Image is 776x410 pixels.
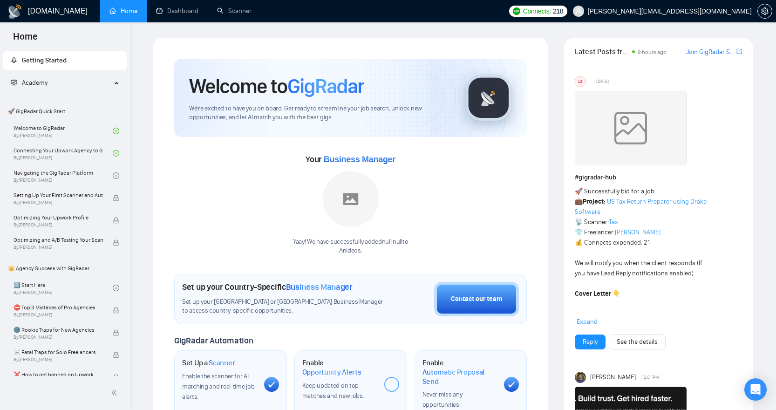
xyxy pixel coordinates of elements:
span: lock [113,329,119,336]
span: Getting Started [22,56,67,64]
span: lock [113,307,119,314]
span: By [PERSON_NAME] [14,357,103,362]
span: ☠️ Fatal Traps for Solo Freelancers [14,348,103,357]
button: See the details [609,335,666,349]
span: check-circle [113,150,119,157]
span: Connects: [523,6,551,16]
h1: Welcome to [189,74,364,99]
li: Getting Started [3,51,127,70]
span: Optimizing and A/B Testing Your Scanner for Better Results [14,235,103,245]
span: user [575,8,582,14]
span: GigRadar [287,74,364,99]
span: We're excited to have you on board. Get ready to streamline your job search, unlock new opportuni... [189,104,450,122]
span: rocket [11,57,17,63]
a: homeHome [109,7,137,15]
span: 218 [553,6,563,16]
h1: # gigradar-hub [575,172,742,183]
span: Opportunity Alerts [302,368,361,377]
button: setting [757,4,772,19]
div: Open Intercom Messenger [744,378,767,401]
span: GigRadar Automation [174,335,253,346]
span: 🚀 GigRadar Quick Start [4,102,126,121]
h1: Set Up a [182,358,235,368]
span: Expand [577,318,598,326]
a: US Tax Return Preparer using Drake Software [575,198,707,216]
img: weqQh+iSagEgQAAAABJRU5ErkJggg== [575,91,687,165]
span: fund-projection-screen [11,79,17,86]
span: Never miss any opportunities. [422,390,463,409]
button: Contact our team [434,282,519,316]
img: Toby Fox-Mason [575,372,586,383]
a: [PERSON_NAME] [615,228,660,236]
span: Setting Up Your First Scanner and Auto-Bidder [14,191,103,200]
span: double-left [111,388,120,397]
a: searchScanner [217,7,252,15]
a: export [736,47,742,56]
span: Keep updated on top matches and new jobs. [302,382,364,400]
span: Automatic Proposal Send [422,368,497,386]
span: By [PERSON_NAME] [14,222,103,228]
img: placeholder.png [323,171,379,227]
span: By [PERSON_NAME] [14,335,103,340]
span: 9 hours ago [638,49,667,55]
span: check-circle [113,285,119,291]
strong: Cover Letter 👇 [575,290,620,298]
span: By [PERSON_NAME] [14,312,103,318]
span: check-circle [113,172,119,179]
span: By [PERSON_NAME] [14,200,103,205]
a: 1️⃣ Start HereBy[PERSON_NAME] [14,278,113,298]
h1: Enable [422,358,497,386]
img: gigradar-logo.png [465,75,512,121]
span: Academy [11,79,48,87]
a: setting [757,7,772,15]
span: lock [113,239,119,246]
h1: Enable [302,358,377,376]
span: lock [113,195,119,201]
span: Set up your [GEOGRAPHIC_DATA] or [GEOGRAPHIC_DATA] Business Manager to access country-specific op... [182,298,384,315]
span: Optimizing Your Upwork Profile [14,213,103,222]
span: ❌ How to get banned on Upwork [14,370,103,379]
span: Business Manager [286,282,353,292]
span: lock [113,352,119,358]
span: Home [6,30,45,49]
div: Contact our team [451,294,502,304]
span: lock [113,217,119,224]
span: [DATE] [596,77,609,86]
span: 12:01 PM [642,373,659,382]
span: Business Manager [324,155,395,164]
span: By [PERSON_NAME] [14,245,103,250]
a: Join GigRadar Slack Community [686,47,735,57]
a: See the details [617,337,658,347]
span: 👑 Agency Success with GigRadar [4,259,126,278]
h1: Set up your Country-Specific [182,282,353,292]
span: Enable the scanner for AI matching and real-time job alerts. [182,372,254,401]
span: ⛔ Top 3 Mistakes of Pro Agencies [14,303,103,312]
img: logo [7,4,22,19]
a: Welcome to GigRadarBy[PERSON_NAME] [14,121,113,141]
span: Scanner [209,358,235,368]
span: check-circle [113,128,119,134]
a: Tax [609,218,618,226]
p: Anideos . [293,246,408,255]
span: Your [306,154,395,164]
span: Latest Posts from the GigRadar Community [575,46,629,57]
strong: Project: [583,198,606,205]
a: Reply [583,337,598,347]
span: lock [113,374,119,381]
span: export [736,48,742,55]
img: upwork-logo.png [513,7,520,15]
span: Academy [22,79,48,87]
div: US [575,76,585,87]
a: Connecting Your Upwork Agency to GigRadarBy[PERSON_NAME] [14,143,113,164]
div: Yaay! We have successfully added null null to [293,238,408,255]
span: [PERSON_NAME] [590,372,636,383]
span: 🌚 Rookie Traps for New Agencies [14,325,103,335]
a: Navigating the GigRadar PlatformBy[PERSON_NAME] [14,165,113,186]
a: dashboardDashboard [156,7,198,15]
button: Reply [575,335,606,349]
